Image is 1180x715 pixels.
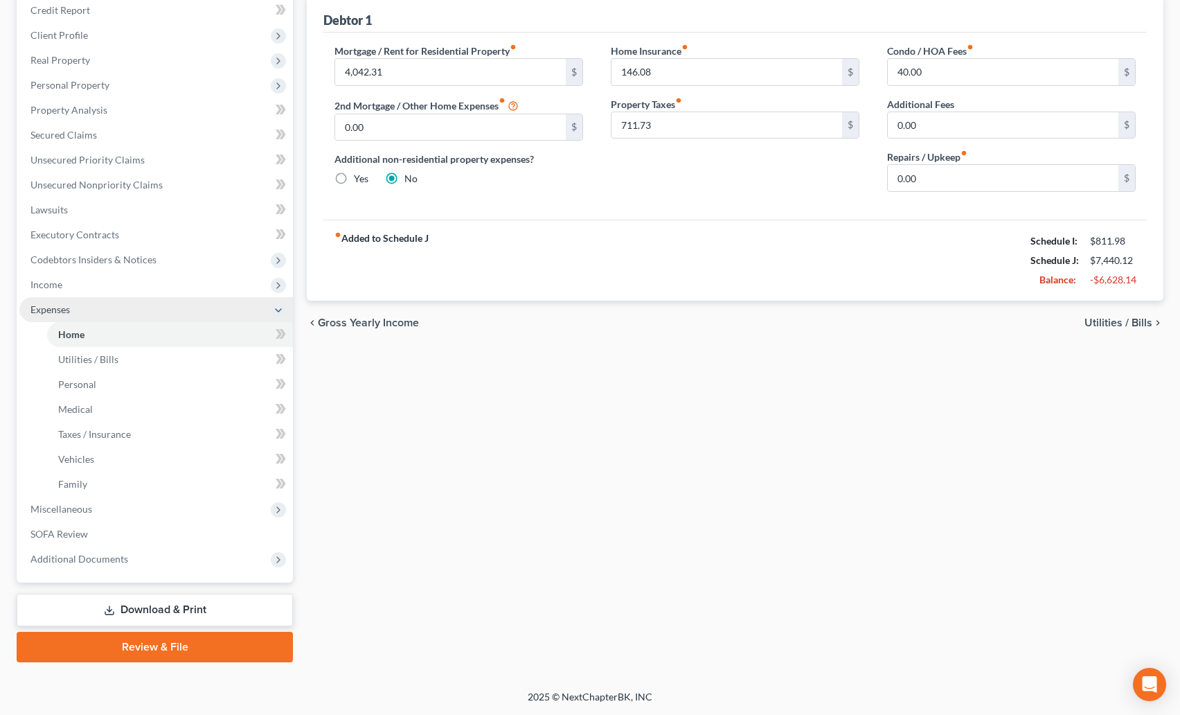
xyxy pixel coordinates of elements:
span: Utilities / Bills [58,353,118,365]
a: Download & Print [17,594,293,626]
span: Expenses [30,303,70,315]
i: fiber_manual_record [510,44,517,51]
label: Yes [354,172,368,186]
span: Income [30,279,62,290]
i: fiber_manual_record [499,97,506,104]
a: SOFA Review [19,522,293,547]
label: Condo / HOA Fees [887,44,974,58]
div: $ [842,59,859,85]
span: SOFA Review [30,528,88,540]
a: Medical [47,397,293,422]
input: -- [888,59,1118,85]
div: $7,440.12 [1090,254,1136,267]
a: Property Analysis [19,98,293,123]
a: Home [47,322,293,347]
i: fiber_manual_record [675,97,682,104]
span: Personal Property [30,79,109,91]
label: Home Insurance [611,44,688,58]
span: Additional Documents [30,553,128,565]
i: chevron_left [307,317,318,328]
label: Mortgage / Rent for Residential Property [334,44,517,58]
label: No [404,172,418,186]
button: chevron_left Gross Yearly Income [307,317,419,328]
input: -- [611,112,842,139]
span: Personal [58,378,96,390]
span: Credit Report [30,4,90,16]
strong: Schedule I: [1030,235,1078,247]
span: Unsecured Priority Claims [30,154,145,166]
span: Executory Contracts [30,229,119,240]
a: Unsecured Priority Claims [19,148,293,173]
a: Review & File [17,632,293,662]
input: -- [888,112,1118,139]
span: Medical [58,403,93,415]
a: Utilities / Bills [47,347,293,372]
i: fiber_manual_record [681,44,688,51]
span: Vehicles [58,453,94,465]
strong: Balance: [1039,274,1076,285]
input: -- [611,59,842,85]
div: $ [1118,112,1135,139]
span: Utilities / Bills [1084,317,1152,328]
i: chevron_right [1152,317,1163,328]
input: -- [335,114,566,141]
i: fiber_manual_record [960,150,967,157]
strong: Schedule J: [1030,254,1079,266]
span: Gross Yearly Income [318,317,419,328]
span: Real Property [30,54,90,66]
div: Open Intercom Messenger [1133,668,1166,701]
span: Unsecured Nonpriority Claims [30,179,163,191]
a: Unsecured Nonpriority Claims [19,173,293,197]
button: Utilities / Bills chevron_right [1084,317,1163,328]
label: Repairs / Upkeep [887,150,967,164]
div: 2025 © NextChapterBK, INC [195,690,985,715]
div: $ [566,59,582,85]
span: Codebtors Insiders & Notices [30,254,157,265]
div: $ [1118,165,1135,191]
div: Debtor 1 [323,12,372,28]
input: -- [888,165,1118,191]
label: Property Taxes [611,97,682,112]
span: Family [58,478,87,490]
a: Lawsuits [19,197,293,222]
i: fiber_manual_record [967,44,974,51]
a: Taxes / Insurance [47,422,293,447]
span: Taxes / Insurance [58,428,131,440]
span: Client Profile [30,29,88,41]
label: Additional non-residential property expenses? [334,152,583,166]
span: Secured Claims [30,129,97,141]
span: Home [58,328,84,340]
span: Property Analysis [30,104,107,116]
input: -- [335,59,566,85]
a: Secured Claims [19,123,293,148]
strong: Added to Schedule J [334,231,429,290]
div: $ [842,112,859,139]
label: Additional Fees [887,97,954,112]
label: 2nd Mortgage / Other Home Expenses [334,97,519,114]
span: Lawsuits [30,204,68,215]
a: Vehicles [47,447,293,472]
i: fiber_manual_record [334,231,341,238]
div: $ [566,114,582,141]
a: Personal [47,372,293,397]
span: Miscellaneous [30,503,92,515]
a: Executory Contracts [19,222,293,247]
div: $ [1118,59,1135,85]
div: -$6,628.14 [1090,273,1136,287]
div: $811.98 [1090,234,1136,248]
a: Family [47,472,293,497]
